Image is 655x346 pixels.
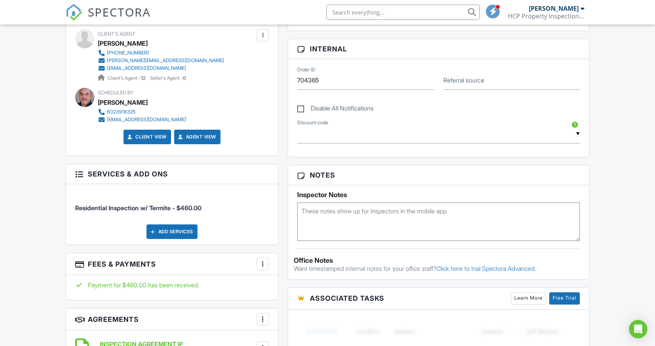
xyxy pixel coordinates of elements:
a: SPECTORA [66,10,151,26]
span: Scheduled By [98,90,133,96]
a: Agent View [177,133,216,141]
label: Discount code [297,119,328,126]
div: 6023918325 [107,109,135,115]
li: Service: Residential Inspection w/ Termite [75,190,269,218]
label: Disable All Notifications [297,105,374,114]
div: [PERSON_NAME] [98,97,148,108]
div: [PERSON_NAME][EMAIL_ADDRESS][DOMAIN_NAME] [107,58,224,64]
p: Want timestamped internal notes for your office staff? [294,264,583,273]
span: SPECTORA [88,4,151,20]
div: Payment for $460.00 has been received. [75,281,269,289]
a: [PERSON_NAME][EMAIL_ADDRESS][DOMAIN_NAME] [98,57,224,64]
a: [EMAIL_ADDRESS][DOMAIN_NAME] [98,64,224,72]
input: Search everything... [326,5,480,20]
a: Click here to trial Spectora Advanced. [436,265,536,272]
strong: 0 [183,75,186,81]
span: Associated Tasks [310,293,384,303]
div: [PERSON_NAME] [529,5,579,12]
span: Client's Agent [98,31,135,37]
label: Order ID [297,66,315,73]
div: Add Services [146,224,197,239]
h5: Inspector Notes [297,191,580,199]
div: Open Intercom Messenger [629,320,647,338]
img: The Best Home Inspection Software - Spectora [66,4,82,21]
span: Seller's Agent - [150,75,186,81]
a: [EMAIL_ADDRESS][DOMAIN_NAME] [98,116,186,124]
h3: Notes [288,165,589,185]
a: 6023918325 [98,108,186,116]
a: Free Trial [549,292,580,305]
div: Office Notes [294,257,583,264]
h3: Agreements [66,308,278,330]
div: [EMAIL_ADDRESS][DOMAIN_NAME] [107,117,186,123]
span: Residential Inspection w/ Termite - $460.00 [75,204,201,212]
strong: 12 [141,75,146,81]
a: [PHONE_NUMBER] [98,49,224,57]
a: Client View [126,133,167,141]
div: [EMAIL_ADDRESS][DOMAIN_NAME] [107,65,186,71]
div: [PHONE_NUMBER] [107,50,149,56]
span: Client's Agent - [107,75,147,81]
h3: Services & Add ons [66,164,278,184]
h3: Fees & Payments [66,253,278,275]
h3: Internal [288,39,589,59]
div: HCP Property Inspections Arizona [508,12,584,20]
label: Referral source [443,76,484,84]
a: [PERSON_NAME] [98,38,148,49]
a: Learn More [511,292,546,305]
